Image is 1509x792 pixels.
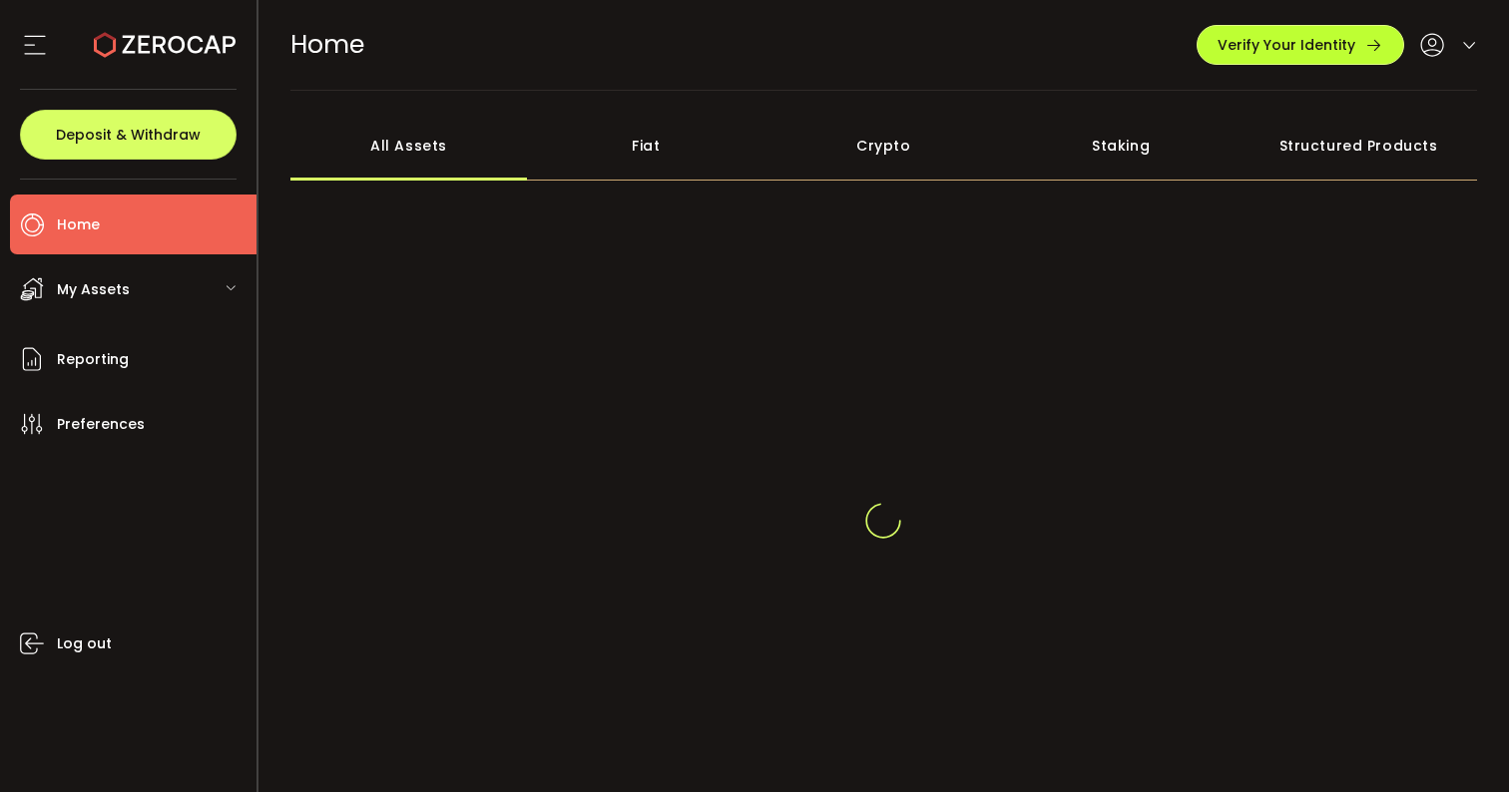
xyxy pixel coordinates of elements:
div: Structured Products [1240,111,1477,181]
div: Fiat [527,111,764,181]
button: Deposit & Withdraw [20,110,237,160]
span: Home [290,27,364,62]
span: Preferences [57,410,145,439]
div: Crypto [764,111,1002,181]
div: Staking [1002,111,1240,181]
span: Deposit & Withdraw [56,128,201,142]
span: Home [57,210,100,239]
span: Verify Your Identity [1218,38,1355,52]
span: Log out [57,629,112,658]
span: Reporting [57,345,129,374]
button: Verify Your Identity [1197,25,1404,65]
div: All Assets [290,111,528,181]
span: My Assets [57,275,130,304]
